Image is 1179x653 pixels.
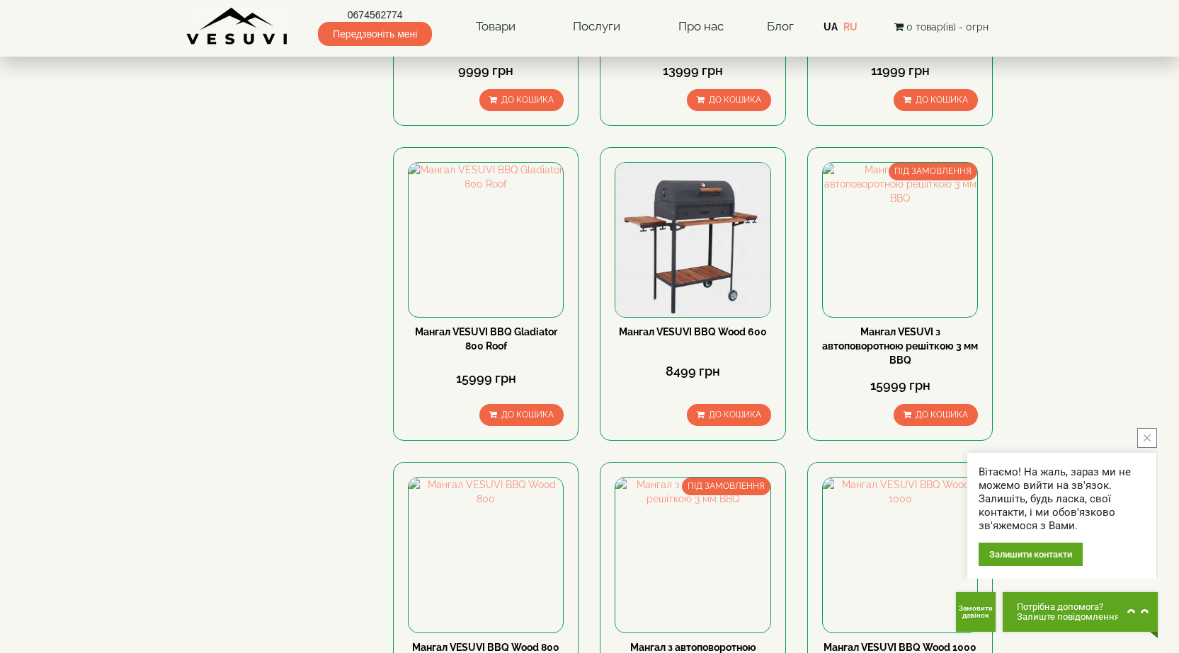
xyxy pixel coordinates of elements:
img: Мангал VESUVI BBQ Wood 800 [409,478,563,632]
button: До кошика [479,404,564,426]
button: До кошика [687,89,771,111]
span: До кошика [501,410,554,420]
span: До кошика [709,95,761,105]
button: До кошика [687,404,771,426]
button: До кошика [894,404,978,426]
div: 8499 грн [615,362,770,381]
img: Мангал VESUVI з автоповоротною решіткою 3 мм BBQ [823,163,977,317]
span: До кошика [709,410,761,420]
div: 9999 грн [408,62,564,80]
a: Мангал VESUVI з автоповоротною решіткою 3 мм BBQ [822,326,978,366]
img: Мангал VESUVI BBQ Wood 600 [615,163,770,317]
button: 0 товар(ів) - 0грн [890,19,993,35]
div: 11999 грн [822,62,978,80]
span: ПІД ЗАМОВЛЕННЯ [682,478,770,495]
a: Мангал VESUVI BBQ Wood 600 [619,326,767,337]
button: close button [1137,428,1157,448]
button: До кошика [894,89,978,111]
a: 0674562774 [318,8,432,22]
div: Вітаємо! На жаль, зараз ми не можемо вийти на зв'язок. Залишіть, будь ласка, свої контакти, і ми ... [979,466,1145,533]
div: 13999 грн [615,62,770,80]
a: UA [824,21,838,33]
a: Мангал VESUVI BBQ Gladiator 800 Roof [415,326,557,352]
a: Мангал VESUVI BBQ Wood 800 [412,642,559,653]
div: 15999 грн [822,376,978,395]
img: Мангал VESUVI BBQ Wood 1000 [823,478,977,632]
div: 15999 грн [408,369,564,388]
button: Chat button [1003,592,1158,632]
div: Залишити контакти [979,543,1083,566]
img: Мангал VESUVI BBQ Gladiator 800 Roof [409,163,563,317]
span: Залиште повідомлення [1017,612,1120,622]
img: Завод VESUVI [186,7,289,46]
span: Потрібна допомога? [1017,602,1120,612]
span: 0 товар(ів) - 0грн [906,21,989,33]
span: До кошика [501,95,554,105]
a: Мангал VESUVI BBQ Wood 1000 [824,642,976,653]
span: ПІД ЗАМОВЛЕННЯ [889,163,977,180]
a: Товари [462,11,530,43]
img: Мангал з автоповоротною решіткою 3 мм BBQ [615,478,770,632]
a: Про нас [664,11,738,43]
span: Передзвоніть мені [318,22,432,46]
a: RU [843,21,858,33]
button: Get Call button [956,592,996,632]
span: До кошика [916,95,968,105]
span: Замовити дзвінок [959,605,993,619]
a: Блог [767,19,794,33]
button: До кошика [479,89,564,111]
span: До кошика [916,410,968,420]
a: Послуги [559,11,634,43]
